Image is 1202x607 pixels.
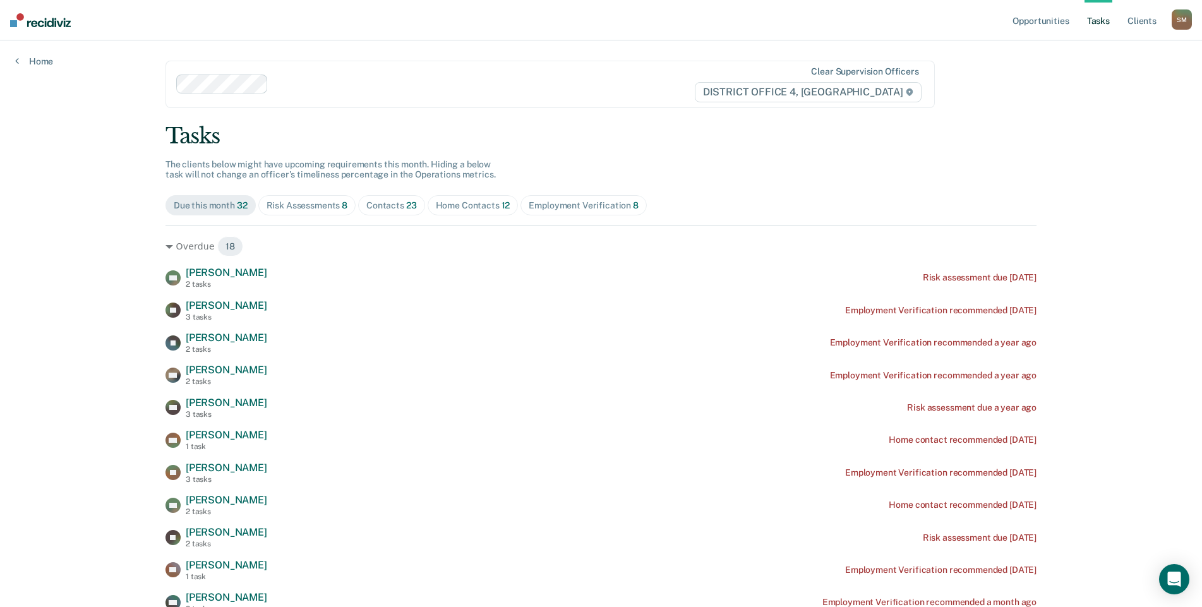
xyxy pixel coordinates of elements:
div: 2 tasks [186,377,267,386]
span: [PERSON_NAME] [186,397,267,409]
span: [PERSON_NAME] [186,364,267,376]
span: 23 [406,200,417,210]
div: 1 task [186,442,267,451]
span: [PERSON_NAME] [186,494,267,506]
div: Employment Verification recommended [DATE] [845,565,1037,575]
div: Employment Verification recommended a year ago [830,337,1037,348]
span: [PERSON_NAME] [186,267,267,279]
div: Overdue 18 [165,236,1037,256]
div: Contacts [366,200,417,211]
div: Clear supervision officers [811,66,918,77]
a: Home [15,56,53,67]
button: SM [1172,9,1192,30]
span: 8 [633,200,639,210]
div: 2 tasks [186,280,267,289]
div: 2 tasks [186,539,267,548]
div: Risk assessment due [DATE] [923,532,1037,543]
span: [PERSON_NAME] [186,559,267,571]
div: Tasks [165,123,1037,149]
span: DISTRICT OFFICE 4, [GEOGRAPHIC_DATA] [695,82,922,102]
span: [PERSON_NAME] [186,332,267,344]
span: The clients below might have upcoming requirements this month. Hiding a below task will not chang... [165,159,496,180]
div: Risk Assessments [267,200,348,211]
div: Home contact recommended [DATE] [889,500,1037,510]
div: Home contact recommended [DATE] [889,435,1037,445]
div: Risk assessment due a year ago [907,402,1037,413]
span: 12 [502,200,510,210]
span: 18 [217,236,243,256]
span: [PERSON_NAME] [186,591,267,603]
div: 3 tasks [186,313,267,322]
div: 1 task [186,572,267,581]
div: 2 tasks [186,507,267,516]
div: Employment Verification recommended [DATE] [845,467,1037,478]
div: Employment Verification recommended [DATE] [845,305,1037,316]
div: Risk assessment due [DATE] [923,272,1037,283]
div: Open Intercom Messenger [1159,564,1189,594]
div: 3 tasks [186,410,267,419]
span: [PERSON_NAME] [186,462,267,474]
div: Home Contacts [436,200,510,211]
div: Due this month [174,200,248,211]
img: Recidiviz [10,13,71,27]
div: S M [1172,9,1192,30]
div: 3 tasks [186,475,267,484]
div: Employment Verification recommended a year ago [830,370,1037,381]
div: 2 tasks [186,345,267,354]
span: [PERSON_NAME] [186,299,267,311]
div: Employment Verification [529,200,639,211]
span: 8 [342,200,347,210]
span: 32 [237,200,248,210]
span: [PERSON_NAME] [186,429,267,441]
span: [PERSON_NAME] [186,526,267,538]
